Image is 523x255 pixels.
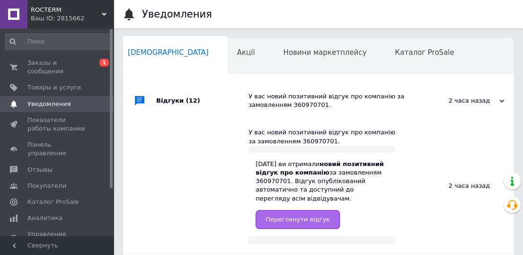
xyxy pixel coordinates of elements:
[256,160,388,229] div: [DATE] ви отримали за замовленням 360970701. Відгук опублікований автоматично та доступний до пер...
[31,14,114,23] div: Ваш ID: 2815662
[99,59,109,67] span: 1
[266,216,330,223] span: Переглянути відгук
[27,83,81,92] span: Товары и услуги
[237,48,255,57] span: Акції
[248,92,409,109] div: У вас новий позитивний відгук про компанію за замовленням 360970701.
[256,160,384,176] b: новий позитивний відгук про компанію
[395,48,454,57] span: Каталог ProSale
[409,97,504,105] div: 2 часа назад
[142,9,212,20] h1: Уведомления
[156,83,248,119] div: Відгуки
[186,97,200,104] span: (12)
[27,141,88,158] span: Панель управления
[27,116,88,133] span: Показатели работы компании
[27,214,62,222] span: Аналитика
[27,166,53,174] span: Отзывы
[27,198,79,206] span: Каталог ProSale
[5,33,112,50] input: Поиск
[27,182,66,190] span: Покупатели
[27,59,88,76] span: Заказы и сообщения
[27,100,71,108] span: Уведомления
[248,128,395,145] div: У вас новий позитивний відгук про компанію за замовленням 360970701.
[395,119,514,253] div: 2 часа назад
[256,210,340,229] a: Переглянути відгук
[128,48,209,57] span: [DEMOGRAPHIC_DATA]
[31,6,102,14] span: ROCTERM
[283,48,366,57] span: Новини маркетплейсу
[27,230,88,247] span: Управление сайтом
